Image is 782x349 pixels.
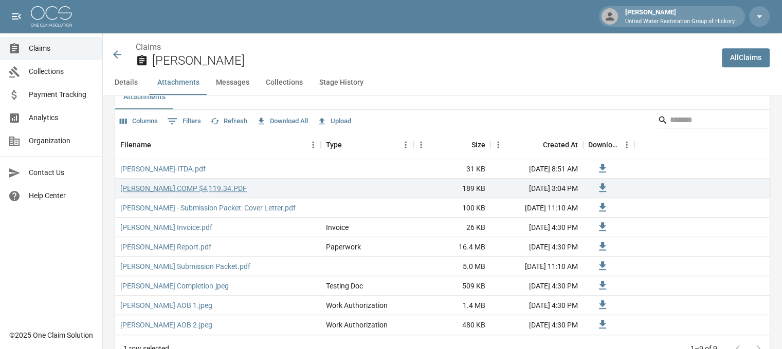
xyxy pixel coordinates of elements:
[152,53,714,68] h2: [PERSON_NAME]
[471,130,485,159] div: Size
[9,330,93,340] div: © 2025 One Claim Solution
[658,112,768,130] div: Search
[165,113,204,129] button: Show filters
[326,242,361,252] div: Paperwork
[29,167,94,178] span: Contact Us
[120,222,212,232] a: [PERSON_NAME] Invoice.pdf
[29,89,94,100] span: Payment Tracking
[413,198,490,218] div: 100 KB
[490,137,506,152] button: Menu
[120,164,206,174] a: [PERSON_NAME]-ITDA.pdf
[588,130,619,159] div: Download
[136,41,714,53] nav: breadcrumb
[413,218,490,237] div: 26 KB
[120,281,229,291] a: [PERSON_NAME] Completion.jpeg
[413,179,490,198] div: 189 KB
[490,237,583,257] div: [DATE] 4:30 PM
[115,85,770,109] div: related-list tabs
[149,70,208,95] button: Attachments
[115,130,321,159] div: Filename
[413,237,490,257] div: 16.4 MB
[490,130,583,159] div: Created At
[29,112,94,123] span: Analytics
[413,159,490,179] div: 31 KB
[490,218,583,237] div: [DATE] 4:30 PM
[31,6,72,27] img: ocs-logo-white-transparent.png
[583,130,634,159] div: Download
[103,70,149,95] button: Details
[490,276,583,296] div: [DATE] 4:30 PM
[120,130,151,159] div: Filename
[722,48,770,67] a: AllClaims
[413,276,490,296] div: 509 KB
[120,300,212,311] a: [PERSON_NAME] AOB 1.jpeg
[136,42,161,52] a: Claims
[326,281,363,291] div: Testing Doc
[490,159,583,179] div: [DATE] 8:51 AM
[258,70,311,95] button: Collections
[115,85,174,109] button: Attachments
[326,222,349,232] div: Invoice
[543,130,578,159] div: Created At
[120,203,296,213] a: [PERSON_NAME] - Submission Packet: Cover Letter.pdf
[29,43,94,54] span: Claims
[413,296,490,315] div: 1.4 MB
[208,113,250,129] button: Refresh
[413,257,490,276] div: 5.0 MB
[326,130,342,159] div: Type
[326,320,388,330] div: Work Authorization
[305,137,321,152] button: Menu
[619,137,634,152] button: Menu
[29,66,94,77] span: Collections
[120,242,211,252] a: [PERSON_NAME] Report.pdf
[6,6,27,27] button: open drawer
[490,179,583,198] div: [DATE] 3:04 PM
[413,130,490,159] div: Size
[398,137,413,152] button: Menu
[103,70,782,95] div: anchor tabs
[321,130,413,159] div: Type
[254,113,311,129] button: Download All
[413,315,490,335] div: 480 KB
[490,198,583,218] div: [DATE] 11:10 AM
[490,296,583,315] div: [DATE] 4:30 PM
[29,190,94,201] span: Help Center
[120,261,250,272] a: [PERSON_NAME] Submission Packet.pdf
[120,320,212,330] a: [PERSON_NAME] AOB 2.jpeg
[621,7,739,26] div: [PERSON_NAME]
[326,300,388,311] div: Work Authorization
[490,315,583,335] div: [DATE] 4:30 PM
[208,70,258,95] button: Messages
[311,70,372,95] button: Stage History
[413,137,429,152] button: Menu
[29,135,94,146] span: Organization
[117,113,160,129] button: Select columns
[120,183,247,193] a: [PERSON_NAME] COMP $4,119.34.PDF
[625,17,735,26] p: United Water Restoration Group of Hickory
[315,113,354,129] button: Upload
[490,257,583,276] div: [DATE] 11:10 AM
